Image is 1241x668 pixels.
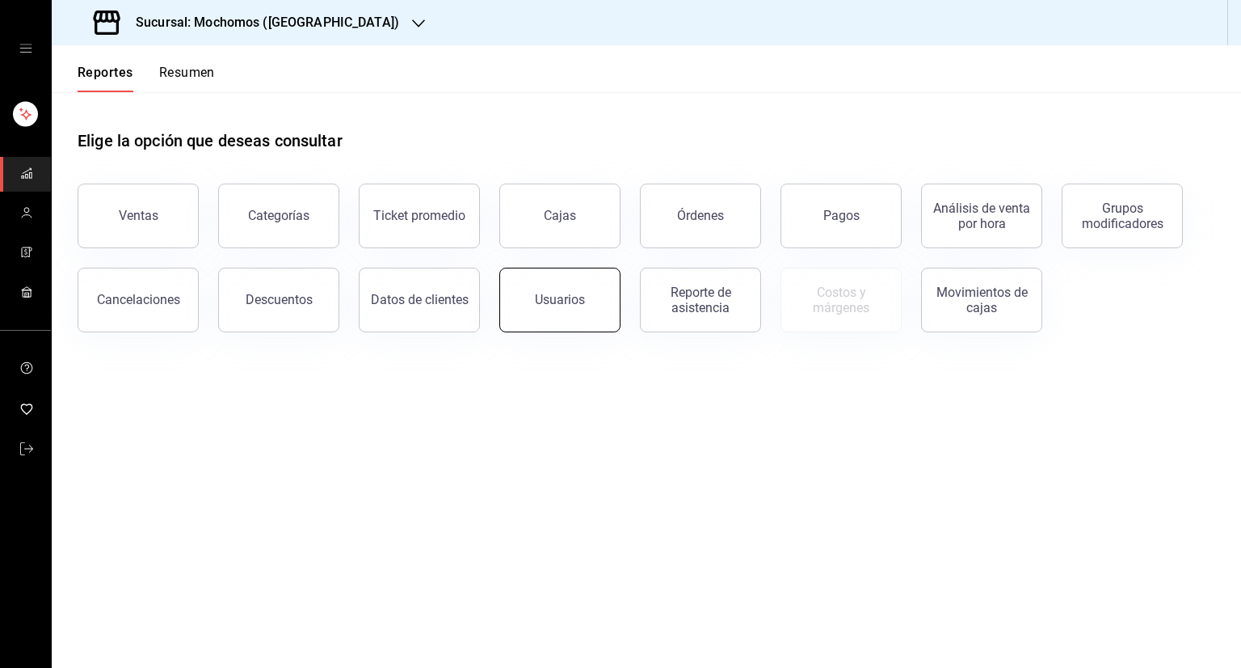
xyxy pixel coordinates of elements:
[19,42,32,55] button: open drawer
[1072,201,1172,231] div: Grupos modificadores
[359,184,480,248] button: Ticket promedio
[640,184,761,248] button: Órdenes
[932,285,1032,315] div: Movimientos de cajas
[780,268,902,332] button: Contrata inventarios para ver este reporte
[544,208,576,223] div: Cajas
[248,208,309,223] div: Categorías
[640,268,761,332] button: Reporte de asistencia
[791,285,891,315] div: Costos y márgenes
[499,184,620,248] button: Cajas
[78,129,343,153] h1: Elige la opción que deseas consultar
[78,65,215,92] div: navigation tabs
[359,268,480,332] button: Datos de clientes
[78,65,133,92] button: Reportes
[97,292,180,307] div: Cancelaciones
[78,268,199,332] button: Cancelaciones
[921,184,1042,248] button: Análisis de venta por hora
[677,208,724,223] div: Órdenes
[159,65,215,92] button: Resumen
[1062,184,1183,248] button: Grupos modificadores
[932,201,1032,231] div: Análisis de venta por hora
[535,292,585,307] div: Usuarios
[78,184,199,248] button: Ventas
[373,208,465,223] div: Ticket promedio
[499,268,620,332] button: Usuarios
[119,208,158,223] div: Ventas
[823,208,860,223] div: Pagos
[123,13,399,32] h3: Sucursal: Mochomos ([GEOGRAPHIC_DATA])
[780,184,902,248] button: Pagos
[218,268,339,332] button: Descuentos
[371,292,469,307] div: Datos de clientes
[650,285,751,315] div: Reporte de asistencia
[218,184,339,248] button: Categorías
[246,292,313,307] div: Descuentos
[921,268,1042,332] button: Movimientos de cajas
